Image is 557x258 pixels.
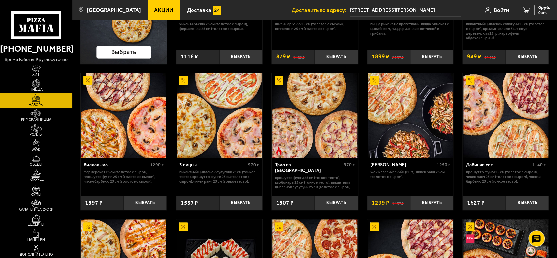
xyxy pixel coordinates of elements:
[179,22,259,31] p: Чикен Барбекю 25 см (толстое с сыром), Фермерская 25 см (толстое с сыром).
[275,147,283,155] img: Острое блюдо
[392,54,404,60] s: 2137 ₽
[84,162,148,168] div: Вилладжио
[350,4,461,16] input: Ваш адрес доставки
[532,162,546,168] span: 1140 г
[293,54,305,60] s: 1068 ₽
[368,73,453,158] img: Вилла Капри
[181,200,198,206] span: 1537 ₽
[85,200,103,206] span: 1597 ₽
[248,162,259,168] span: 970 г
[219,50,262,64] button: Выбрать
[467,200,485,206] span: 1627 ₽
[275,162,342,174] div: Трио из [GEOGRAPHIC_DATA]
[179,170,259,184] p: Пикантный цыплёнок сулугуни 25 см (тонкое тесто), Прошутто Фунги 25 см (толстое с сыром), Чикен Р...
[463,73,548,158] img: ДаВинчи сет
[84,170,163,184] p: Фермерская 25 см (толстое с сыром), Прошутто Фунги 25 см (толстое с сыром), Чикен Барбекю 25 см (...
[370,162,435,168] div: [PERSON_NAME]
[272,73,358,158] a: АкционныйОстрое блюдоТрио из Рио
[292,7,350,13] span: Доставить по адресу:
[410,50,453,64] button: Выбрать
[367,73,453,158] a: АкционныйВилла Капри
[177,73,262,158] img: 3 пиццы
[344,162,355,168] span: 970 г
[466,76,474,84] img: Акционный
[392,200,404,206] s: 1457 ₽
[538,5,550,10] span: 0 руб.
[370,222,379,231] img: Акционный
[179,76,188,84] img: Акционный
[315,50,358,64] button: Выбрать
[371,54,389,60] span: 1899 ₽
[187,7,211,13] span: Доставка
[538,11,550,15] span: 0 шт.
[275,76,283,84] img: Акционный
[370,170,450,179] p: Wok классический L (2 шт), Чикен Ранч 25 см (толстое с сыром).
[179,162,246,168] div: 3 пиццы
[466,162,530,168] div: ДаВинчи сет
[437,162,450,168] span: 1250 г
[179,222,188,231] img: Акционный
[81,73,166,158] img: Вилладжио
[81,73,167,158] a: АкционныйВилладжио
[463,73,549,158] a: АкционныйДаВинчи сет
[506,50,549,64] button: Выбрать
[219,196,262,210] button: Выбрать
[484,54,496,60] s: 1147 ₽
[213,6,221,15] img: 15daf4d41897b9f0e9f617042186c801.svg
[506,196,549,210] button: Выбрать
[467,54,481,60] span: 949 ₽
[466,170,545,184] p: Прошутто Фунги 25 см (толстое с сыром), Чикен Ранч 25 см (толстое с сыром), Мясная Барбекю 25 см ...
[272,73,357,158] img: Трио из Рио
[494,7,509,13] span: Войти
[315,196,358,210] button: Выбрать
[410,196,453,210] button: Выбрать
[275,175,355,189] p: Прошутто Фунги 25 см (тонкое тесто), Карбонара 25 см (тонкое тесто), Пикантный цыплёнок сулугуни ...
[124,196,167,210] button: Выбрать
[83,76,92,84] img: Акционный
[176,73,262,158] a: Акционный3 пиццы
[275,22,355,31] p: Чикен Барбекю 25 см (толстое с сыром), Пепперони 25 см (толстое с сыром).
[154,7,173,13] span: Акции
[370,22,450,36] p: Пицца Римская с креветками, Пицца Римская с цыплёнком, Пицца Римская с ветчиной и грибами.
[83,222,92,231] img: Акционный
[276,200,293,206] span: 1507 ₽
[370,76,379,84] img: Акционный
[181,54,198,60] span: 1118 ₽
[150,162,163,168] span: 1290 г
[275,222,283,231] img: Акционный
[466,22,545,40] p: Пикантный цыплёнок сулугуни 25 см (толстое с сыром), крылья в кляре 5 шт соус деревенский 25 гр, ...
[276,54,290,60] span: 879 ₽
[466,234,474,243] img: Новинка
[87,7,141,13] span: [GEOGRAPHIC_DATA]
[371,200,389,206] span: 1299 ₽
[466,222,474,231] img: Акционный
